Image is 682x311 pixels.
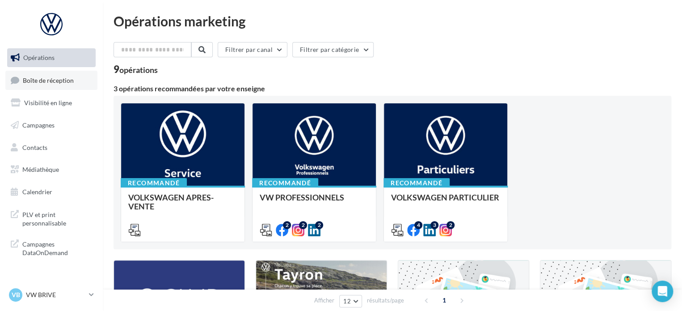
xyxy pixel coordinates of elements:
[299,221,307,229] div: 2
[12,290,20,299] span: VB
[26,290,85,299] p: VW BRIVE
[23,54,55,61] span: Opérations
[5,48,97,67] a: Opérations
[383,178,450,188] div: Recommandé
[446,221,455,229] div: 2
[22,209,92,228] span: PLV et print personnalisable
[252,178,318,188] div: Recommandé
[343,298,351,305] span: 12
[5,160,97,179] a: Médiathèque
[5,205,97,231] a: PLV et print personnalisable
[414,221,422,229] div: 4
[292,42,374,57] button: Filtrer par catégorie
[391,192,499,202] span: VOLKSWAGEN PARTICULIER
[314,296,334,305] span: Afficher
[119,66,158,74] div: opérations
[22,238,92,257] span: Campagnes DataOnDemand
[437,293,451,307] span: 1
[23,76,74,84] span: Boîte de réception
[5,234,97,261] a: Campagnes DataOnDemand
[5,116,97,135] a: Campagnes
[218,42,287,57] button: Filtrer par canal
[315,221,323,229] div: 2
[22,188,52,196] span: Calendrier
[5,183,97,201] a: Calendrier
[114,64,158,74] div: 9
[114,85,671,92] div: 3 opérations recommandées par votre enseigne
[128,192,214,211] span: VOLKSWAGEN APRES-VENTE
[24,99,72,107] span: Visibilité en ligne
[260,192,344,202] span: VW PROFESSIONNELS
[5,94,97,112] a: Visibilité en ligne
[22,166,59,173] span: Médiathèque
[121,178,187,188] div: Recommandé
[367,296,404,305] span: résultats/page
[283,221,291,229] div: 2
[430,221,438,229] div: 3
[7,286,96,303] a: VB VW BRIVE
[22,121,55,129] span: Campagnes
[114,14,671,28] div: Opérations marketing
[339,295,362,307] button: 12
[22,143,47,151] span: Contacts
[5,71,97,90] a: Boîte de réception
[652,281,673,302] div: Open Intercom Messenger
[5,138,97,157] a: Contacts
